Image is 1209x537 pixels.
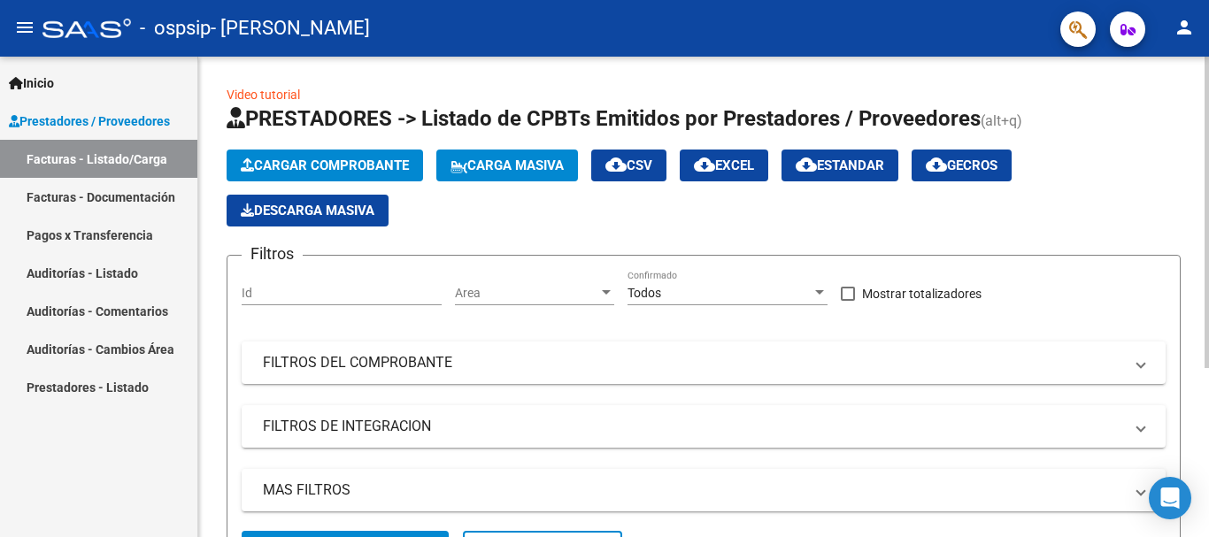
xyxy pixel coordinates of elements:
[1174,17,1195,38] mat-icon: person
[912,150,1012,181] button: Gecros
[782,150,898,181] button: Estandar
[242,341,1166,384] mat-expansion-panel-header: FILTROS DEL COMPROBANTE
[140,9,211,48] span: - ospsip
[227,106,981,131] span: PRESTADORES -> Listado de CPBTs Emitidos por Prestadores / Proveedores
[263,480,1123,500] mat-panel-title: MAS FILTROS
[862,283,982,304] span: Mostrar totalizadores
[227,88,300,102] a: Video tutorial
[263,417,1123,436] mat-panel-title: FILTROS DE INTEGRACION
[628,286,661,300] span: Todos
[227,150,423,181] button: Cargar Comprobante
[796,154,817,175] mat-icon: cloud_download
[14,17,35,38] mat-icon: menu
[926,157,997,173] span: Gecros
[1149,477,1191,519] div: Open Intercom Messenger
[694,154,715,175] mat-icon: cloud_download
[455,286,598,301] span: Area
[694,157,754,173] span: EXCEL
[242,405,1166,448] mat-expansion-panel-header: FILTROS DE INTEGRACION
[450,157,564,173] span: Carga Masiva
[263,353,1123,372] mat-panel-title: FILTROS DEL COMPROBANTE
[242,469,1166,511] mat-expansion-panel-header: MAS FILTROS
[605,157,652,173] span: CSV
[211,9,370,48] span: - [PERSON_NAME]
[242,242,303,266] h3: Filtros
[9,111,170,131] span: Prestadores / Proveedores
[227,195,389,226] app-download-masive: Descarga masiva de comprobantes (adjuntos)
[227,195,389,226] button: Descarga Masiva
[241,157,409,173] span: Cargar Comprobante
[605,154,627,175] mat-icon: cloud_download
[591,150,666,181] button: CSV
[796,157,884,173] span: Estandar
[9,73,54,93] span: Inicio
[926,154,947,175] mat-icon: cloud_download
[436,150,578,181] button: Carga Masiva
[981,112,1022,129] span: (alt+q)
[241,203,374,219] span: Descarga Masiva
[680,150,768,181] button: EXCEL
